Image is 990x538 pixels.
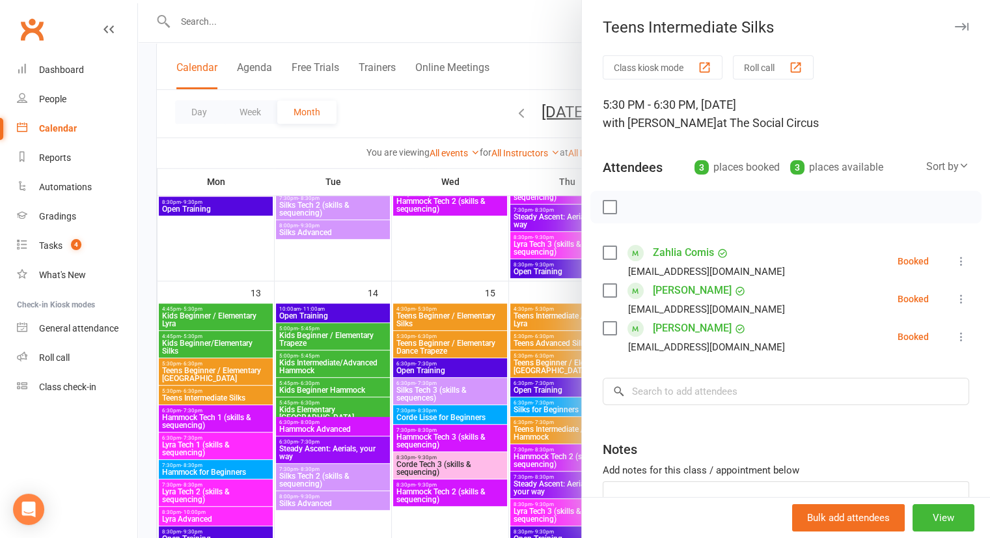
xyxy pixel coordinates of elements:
a: Class kiosk mode [17,373,137,402]
div: Teens Intermediate Silks [582,18,990,36]
div: People [39,94,66,104]
div: Class check-in [39,382,96,392]
div: General attendance [39,323,118,333]
div: What's New [39,270,86,280]
a: Zahlia Comis [653,242,714,263]
a: Clubworx [16,13,48,46]
button: Bulk add attendees [792,504,905,531]
div: Calendar [39,123,77,134]
a: What's New [17,261,137,290]
div: Open Intercom Messenger [13,494,44,525]
a: [PERSON_NAME] [653,280,732,301]
div: places booked [694,158,780,177]
button: View [913,504,974,531]
a: Dashboard [17,55,137,85]
a: [PERSON_NAME] [653,318,732,339]
span: 4 [71,239,81,250]
a: Tasks 4 [17,231,137,261]
div: [EMAIL_ADDRESS][DOMAIN_NAME] [628,301,785,318]
div: 5:30 PM - 6:30 PM, [DATE] [603,96,969,132]
div: Reports [39,152,71,163]
a: Roll call [17,343,137,373]
a: People [17,85,137,114]
div: places available [790,158,883,177]
div: 3 [694,160,709,175]
button: Roll call [733,55,814,79]
div: Sort by [926,158,969,175]
button: Class kiosk mode [603,55,722,79]
a: Reports [17,143,137,173]
a: Gradings [17,202,137,231]
span: at The Social Circus [717,116,819,130]
div: [EMAIL_ADDRESS][DOMAIN_NAME] [628,339,785,356]
div: [EMAIL_ADDRESS][DOMAIN_NAME] [628,263,785,280]
div: Tasks [39,240,62,251]
div: Dashboard [39,64,84,75]
a: General attendance kiosk mode [17,314,137,343]
div: Attendees [603,158,663,177]
span: with [PERSON_NAME] [603,116,717,130]
div: Roll call [39,352,70,363]
div: 3 [790,160,804,175]
a: Calendar [17,114,137,143]
div: Automations [39,182,92,192]
div: Booked [898,257,929,266]
div: Booked [898,294,929,304]
div: Notes [603,440,637,459]
a: Automations [17,173,137,202]
div: Add notes for this class / appointment below [603,462,969,478]
input: Search to add attendees [603,378,969,405]
div: Gradings [39,211,76,221]
div: Booked [898,332,929,341]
